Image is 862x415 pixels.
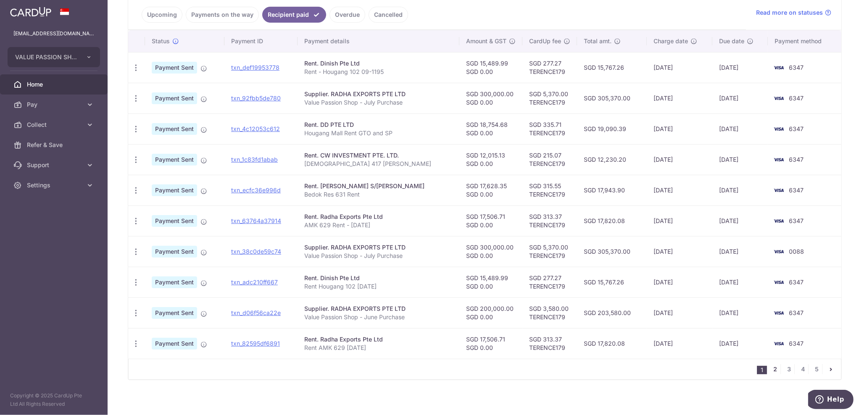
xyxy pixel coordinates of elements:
img: Bank Card [770,185,787,195]
span: Due date [719,37,744,45]
td: [DATE] [712,236,767,267]
span: Payment Sent [152,62,197,74]
span: 6347 [789,156,804,163]
td: SGD 315.55 TERENCE179 [522,175,577,205]
td: SGD 200,000.00 SGD 0.00 [459,297,522,328]
p: Value Passion Shop - July Purchase [304,252,453,260]
td: [DATE] [647,144,713,175]
td: [DATE] [712,205,767,236]
td: SGD 15,489.99 SGD 0.00 [459,52,522,83]
span: Payment Sent [152,307,197,319]
button: VALUE PASSION SHOP [8,47,100,67]
a: txn_1c83fd1abab [231,156,278,163]
td: SGD 12,230.20 [577,144,647,175]
td: [DATE] [712,144,767,175]
div: Rent. CW INVESTMENT PTE. LTD. [304,151,453,160]
p: AMK 629 Rent - [DATE] [304,221,453,229]
div: Supplier. RADHA EXPORTS PTE LTD [304,305,453,313]
span: Refer & Save [27,141,82,149]
div: Rent. Radha Exports Pte Ltd [304,335,453,344]
div: Rent. Dinish Pte Ltd [304,59,453,68]
span: Payment Sent [152,92,197,104]
img: Bank Card [770,247,787,257]
a: txn_d06f56ca22e [231,309,281,316]
span: VALUE PASSION SHOP [15,53,77,61]
div: Supplier. RADHA EXPORTS PTE LTD [304,90,453,98]
p: [EMAIL_ADDRESS][DOMAIN_NAME] [13,29,94,38]
a: txn_adc210ff667 [231,278,278,286]
td: SGD 300,000.00 SGD 0.00 [459,83,522,113]
td: SGD 12,015.13 SGD 0.00 [459,144,522,175]
td: [DATE] [712,297,767,328]
span: 6347 [789,125,804,132]
img: CardUp [10,7,51,17]
img: Bank Card [770,216,787,226]
a: 4 [798,364,808,374]
span: Payment Sent [152,246,197,257]
th: Payment details [298,30,459,52]
td: SGD 17,506.71 SGD 0.00 [459,328,522,359]
span: Payment Sent [152,184,197,196]
span: Read more on statuses [756,8,823,17]
td: [DATE] [647,175,713,205]
img: Bank Card [770,339,787,349]
a: txn_92fbb5de780 [231,95,281,102]
p: Value Passion Shop - June Purchase [304,313,453,321]
a: Payments on the way [186,7,259,23]
td: [DATE] [712,267,767,297]
span: Charge date [654,37,688,45]
td: [DATE] [712,113,767,144]
td: [DATE] [647,52,713,83]
p: Rent - Hougang 102 09-1195 [304,68,453,76]
img: Bank Card [770,63,787,73]
span: Total amt. [584,37,612,45]
td: SGD 313.37 TERENCE179 [522,205,577,236]
a: Upcoming [142,7,182,23]
a: Cancelled [369,7,408,23]
td: [DATE] [647,297,713,328]
td: [DATE] [647,267,713,297]
td: [DATE] [647,83,713,113]
th: Payment ID [224,30,298,52]
td: SGD 277.27 TERENCE179 [522,52,577,83]
p: Bedok Res 631 Rent [304,190,453,199]
td: SGD 15,767.26 [577,52,647,83]
td: [DATE] [712,52,767,83]
span: 6347 [789,340,804,347]
a: txn_82595df6891 [231,340,280,347]
p: Hougang Mall Rent GTO and SP [304,129,453,137]
td: [DATE] [647,205,713,236]
span: 6347 [789,64,804,71]
a: txn_38c0de59c74 [231,248,281,255]
td: SGD 15,489.99 SGD 0.00 [459,267,522,297]
p: Rent Hougang 102 [DATE] [304,282,453,291]
a: Overdue [330,7,365,23]
td: SGD 18,754.68 SGD 0.00 [459,113,522,144]
a: 5 [812,364,822,374]
span: 6347 [789,278,804,286]
a: 3 [784,364,794,374]
td: SGD 3,580.00 TERENCE179 [522,297,577,328]
span: 6347 [789,186,804,194]
span: 6347 [789,217,804,224]
td: SGD 5,370.00 TERENCE179 [522,83,577,113]
img: Bank Card [770,308,787,318]
td: SGD 17,820.08 [577,328,647,359]
span: Settings [27,181,82,189]
span: Support [27,161,82,169]
td: SGD 17,628.35 SGD 0.00 [459,175,522,205]
td: SGD 15,767.26 [577,267,647,297]
td: SGD 335.71 TERENCE179 [522,113,577,144]
span: CardUp fee [529,37,561,45]
span: 6347 [789,309,804,316]
img: Bank Card [770,155,787,165]
div: Rent. [PERSON_NAME] S/[PERSON_NAME] [304,182,453,190]
img: Bank Card [770,124,787,134]
td: [DATE] [647,113,713,144]
img: Bank Card [770,93,787,103]
a: txn_63764a37914 [231,217,281,224]
td: SGD 19,090.39 [577,113,647,144]
a: txn_def19953778 [231,64,279,71]
td: [DATE] [647,236,713,267]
